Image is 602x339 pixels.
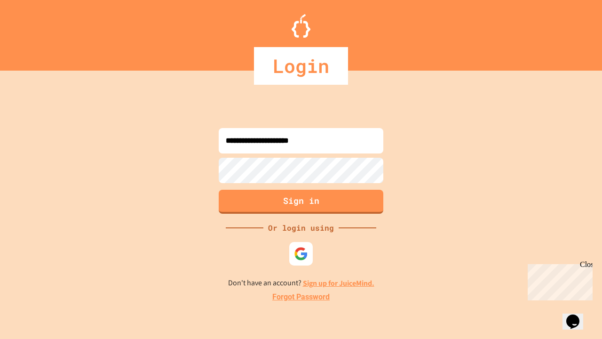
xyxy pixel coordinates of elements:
button: Sign in [219,190,383,214]
img: google-icon.svg [294,247,308,261]
iframe: chat widget [524,260,593,300]
p: Don't have an account? [228,277,374,289]
div: Chat with us now!Close [4,4,65,60]
div: Or login using [263,222,339,234]
iframe: chat widget [562,301,593,330]
div: Login [254,47,348,85]
img: Logo.svg [292,14,310,38]
a: Forgot Password [272,291,330,303]
a: Sign up for JuiceMind. [303,278,374,288]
